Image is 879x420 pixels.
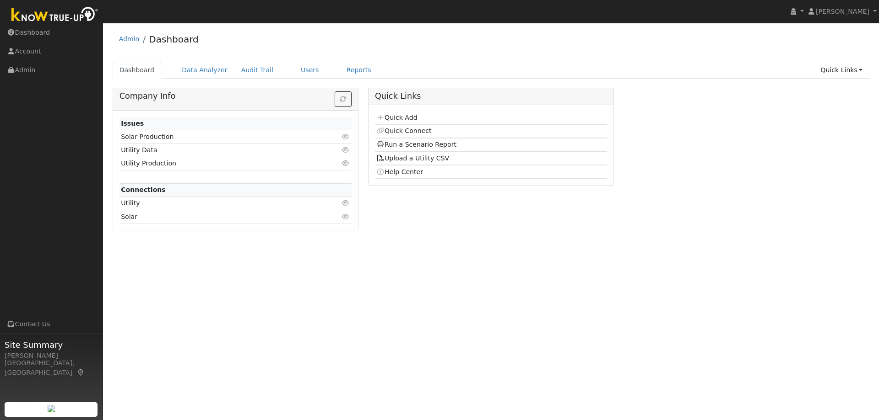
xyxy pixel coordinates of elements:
[119,157,314,170] td: Utility Production
[119,144,314,157] td: Utility Data
[7,5,103,26] img: Know True-Up
[113,62,162,79] a: Dashboard
[119,91,352,101] h5: Company Info
[342,213,350,220] i: Click to view
[816,8,869,15] span: [PERSON_NAME]
[119,130,314,144] td: Solar Production
[119,210,314,223] td: Solar
[376,141,456,148] a: Run a Scenario Report
[342,200,350,206] i: Click to view
[814,62,869,79] a: Quick Links
[5,351,98,361] div: [PERSON_NAME]
[149,34,199,45] a: Dashboard
[342,147,350,153] i: Click to view
[121,186,166,193] strong: Connections
[342,160,350,166] i: Click to view
[175,62,234,79] a: Data Analyzer
[375,91,607,101] h5: Quick Links
[376,114,417,121] a: Quick Add
[342,133,350,140] i: Click to view
[5,358,98,377] div: [GEOGRAPHIC_DATA], [GEOGRAPHIC_DATA]
[234,62,280,79] a: Audit Trail
[340,62,378,79] a: Reports
[119,35,140,43] a: Admin
[77,369,85,376] a: Map
[376,154,449,162] a: Upload a Utility CSV
[119,197,314,210] td: Utility
[376,168,423,175] a: Help Center
[294,62,326,79] a: Users
[376,127,431,134] a: Quick Connect
[48,405,55,412] img: retrieve
[121,120,144,127] strong: Issues
[5,339,98,351] span: Site Summary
